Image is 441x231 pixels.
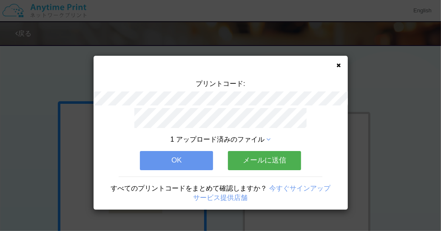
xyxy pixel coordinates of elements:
[111,185,267,192] span: すべてのプリントコードをまとめて確認しますか？
[269,185,330,192] a: 今すぐサインアップ
[193,194,248,201] a: サービス提供店舗
[140,151,213,170] button: OK
[228,151,301,170] button: メールに送信
[171,136,265,143] span: 1 アップロード済みのファイル
[196,80,245,87] span: プリントコード:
